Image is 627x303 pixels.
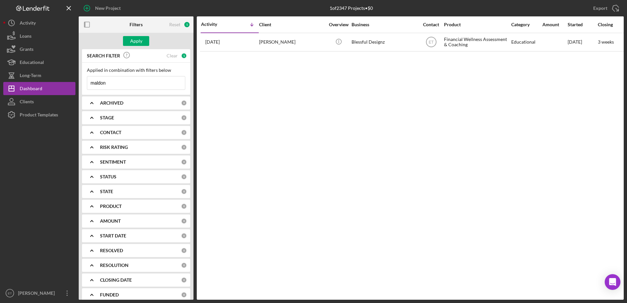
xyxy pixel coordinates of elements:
[100,218,121,224] b: AMOUNT
[8,292,12,295] text: ET
[181,159,187,165] div: 0
[593,2,607,15] div: Export
[3,30,75,43] button: Loans
[352,33,417,51] div: Blessful Designz
[95,2,121,15] div: New Project
[181,233,187,239] div: 0
[587,2,624,15] button: Export
[87,68,185,73] div: Applied in combination with filters below
[3,56,75,69] button: Educational
[169,22,180,27] div: Reset
[419,22,443,27] div: Contact
[444,33,510,51] div: Financial Wellness Assessment & Coaching
[20,82,42,97] div: Dashboard
[100,248,123,253] b: RESOLVED
[100,204,122,209] b: PRODUCT
[181,189,187,194] div: 0
[181,100,187,106] div: 0
[352,22,417,27] div: Business
[259,33,325,51] div: [PERSON_NAME]
[181,277,187,283] div: 0
[181,248,187,253] div: 0
[3,82,75,95] button: Dashboard
[100,100,123,106] b: ARCHIVED
[100,130,121,135] b: CONTACT
[181,174,187,180] div: 0
[330,6,373,11] div: 1 of 2347 Projects • $0
[79,2,127,15] button: New Project
[181,218,187,224] div: 0
[181,262,187,268] div: 0
[16,287,59,301] div: [PERSON_NAME]
[100,115,114,120] b: STAGE
[181,130,187,135] div: 0
[181,292,187,298] div: 0
[605,274,620,290] div: Open Intercom Messenger
[511,33,542,51] div: Educational
[181,203,187,209] div: 0
[3,287,75,300] button: ET[PERSON_NAME]
[100,292,119,297] b: FUNDED
[87,53,120,58] b: SEARCH FILTER
[100,159,126,165] b: SENTIMENT
[201,22,230,27] div: Activity
[598,39,614,45] time: 3 weeks
[181,53,187,59] div: 1
[20,69,41,84] div: Long-Term
[184,21,190,28] div: 1
[100,263,129,268] b: RESOLUTION
[167,53,178,58] div: Clear
[3,69,75,82] button: Long-Term
[100,233,126,238] b: START DATE
[130,22,143,27] b: Filters
[20,30,31,44] div: Loans
[100,277,132,283] b: CLOSING DATE
[568,33,597,51] div: [DATE]
[3,108,75,121] button: Product Templates
[3,43,75,56] button: Grants
[100,189,113,194] b: STATE
[3,16,75,30] button: Activity
[3,95,75,108] button: Clients
[100,145,128,150] b: RISK RATING
[568,22,597,27] div: Started
[100,174,116,179] b: STATUS
[130,36,142,46] div: Apply
[123,36,149,46] button: Apply
[205,39,220,45] time: 2025-07-21 21:17
[20,43,33,57] div: Grants
[181,144,187,150] div: 0
[444,22,510,27] div: Product
[20,95,34,110] div: Clients
[20,108,58,123] div: Product Templates
[542,22,567,27] div: Amount
[326,22,351,27] div: Overview
[259,22,325,27] div: Client
[429,40,434,45] text: ET
[181,115,187,121] div: 0
[511,22,542,27] div: Category
[20,56,44,71] div: Educational
[20,16,36,31] div: Activity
